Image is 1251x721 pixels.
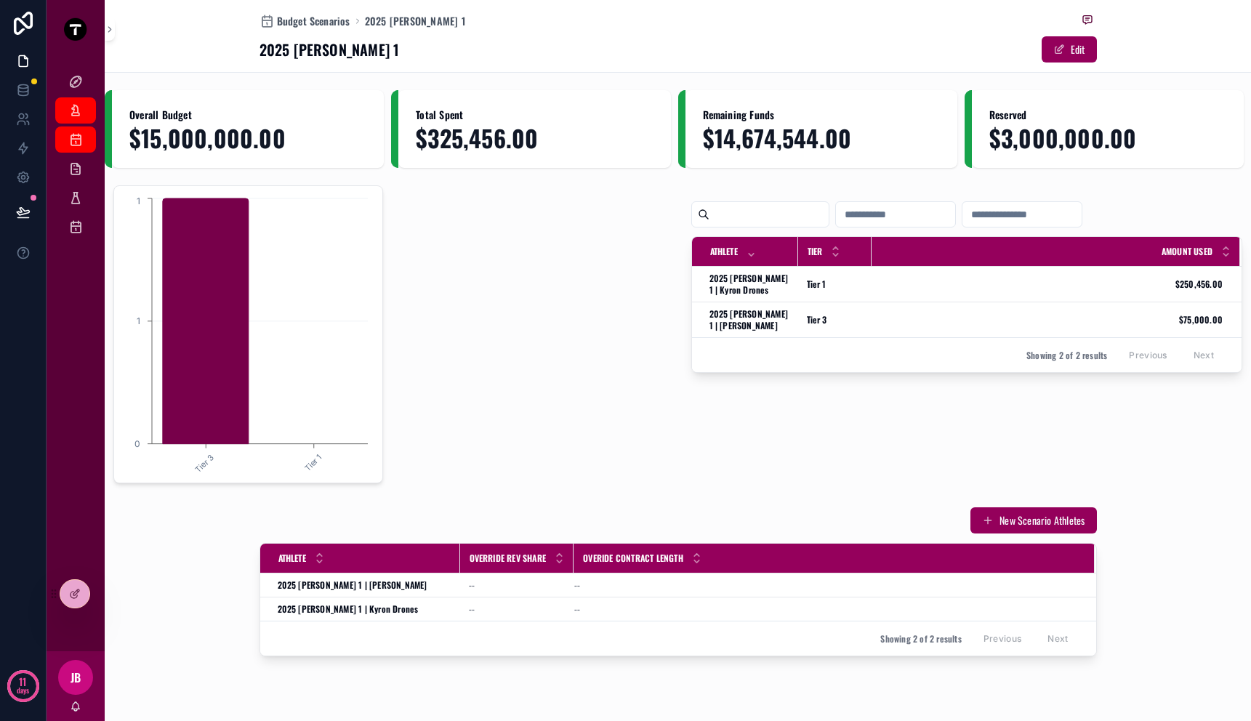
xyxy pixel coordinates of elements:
[469,603,566,615] a: --
[277,14,350,28] span: Budget Scenarios
[302,452,323,473] text: Tier 1
[137,196,140,206] tspan: 1
[469,603,475,615] span: --
[260,14,350,28] a: Budget Scenarios
[278,579,451,591] a: 2025 [PERSON_NAME] 1 | [PERSON_NAME]
[574,603,1077,615] a: --
[872,278,1223,290] a: $250,456.00
[71,669,81,686] span: JB
[365,14,465,28] a: 2025 [PERSON_NAME] 1
[574,579,1077,591] a: --
[807,314,863,326] a: Tier 3
[807,278,826,290] span: Tier 1
[710,246,738,257] span: Athlete
[47,58,105,259] div: scrollable content
[709,308,789,331] a: 2025 [PERSON_NAME] 1 | [PERSON_NAME]
[574,579,580,591] span: --
[703,108,940,122] span: Remaining Funds
[64,17,87,41] img: App logo
[880,633,961,645] span: Showing 2 of 2 results
[416,108,653,122] span: Total Spent
[469,579,475,591] span: --
[17,680,30,701] p: days
[574,603,580,615] span: --
[416,125,653,150] span: $325,456.00
[278,552,306,564] span: Athlete
[1162,246,1212,257] span: Amount Used
[129,125,366,150] span: $15,000,000.00
[278,579,427,591] span: 2025 [PERSON_NAME] 1 | [PERSON_NAME]
[137,315,140,326] tspan: 1
[470,552,547,564] span: Override Rev Share
[123,195,374,474] div: chart
[808,246,823,257] span: Tier
[970,507,1096,533] button: New Scenario Athletes
[278,603,419,615] span: 2025 [PERSON_NAME] 1 | Kyron Drones
[807,278,863,290] a: Tier 1
[19,674,26,689] p: 11
[260,39,400,60] h1: 2025 [PERSON_NAME] 1
[709,273,789,296] a: 2025 [PERSON_NAME] 1 | Kyron Drones
[583,552,683,564] span: Overide Contract Length
[1026,350,1107,361] span: Showing 2 of 2 results
[703,125,940,150] span: $14,674,544.00
[134,438,140,449] tspan: 0
[129,108,366,122] span: Overall Budget
[193,452,216,475] text: Tier 3
[807,314,827,326] span: Tier 3
[872,314,1223,326] a: $75,000.00
[1042,36,1097,63] button: Edit
[469,579,566,591] a: --
[278,603,451,615] a: 2025 [PERSON_NAME] 1 | Kyron Drones
[989,125,1226,150] span: $3,000,000.00
[989,108,1226,122] span: Reserved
